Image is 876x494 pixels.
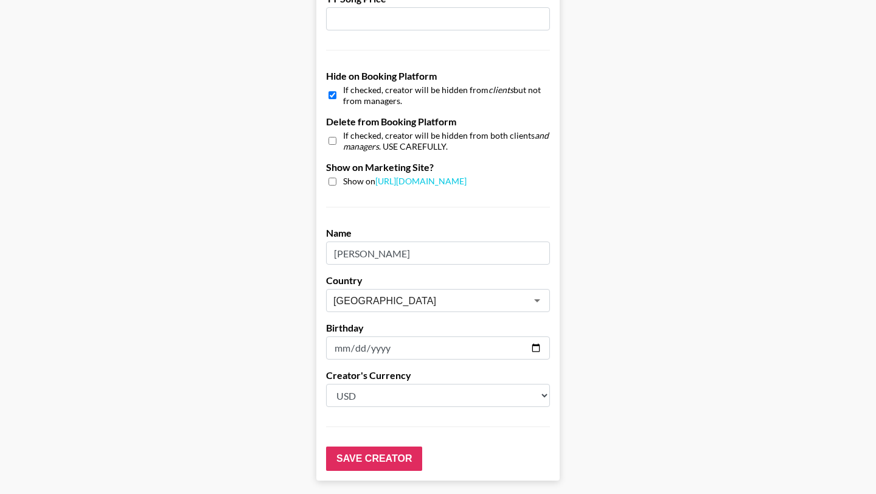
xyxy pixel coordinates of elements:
span: Show on [343,176,467,187]
label: Birthday [326,322,550,334]
em: clients [488,85,513,95]
a: [URL][DOMAIN_NAME] [375,176,467,186]
label: Name [326,227,550,239]
span: If checked, creator will be hidden from both clients . USE CAREFULLY. [343,130,550,151]
em: and managers [343,130,549,151]
span: If checked, creator will be hidden from but not from managers. [343,85,550,106]
label: Show on Marketing Site? [326,161,550,173]
label: Country [326,274,550,287]
label: Creator's Currency [326,369,550,381]
input: Save Creator [326,447,422,471]
label: Delete from Booking Platform [326,116,550,128]
label: Hide on Booking Platform [326,70,550,82]
button: Open [529,292,546,309]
